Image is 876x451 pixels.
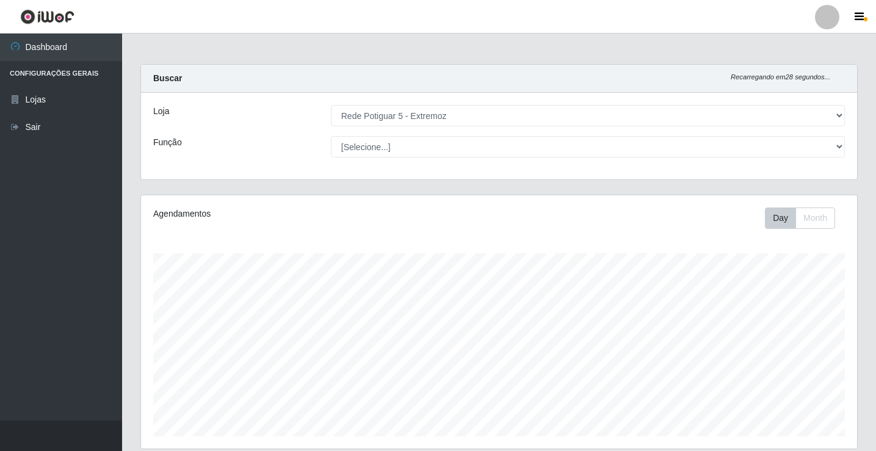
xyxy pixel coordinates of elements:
[731,73,830,81] i: Recarregando em 28 segundos...
[765,207,845,229] div: Toolbar with button groups
[153,207,431,220] div: Agendamentos
[153,136,182,149] label: Função
[765,207,835,229] div: First group
[153,73,182,83] strong: Buscar
[765,207,796,229] button: Day
[795,207,835,229] button: Month
[153,105,169,118] label: Loja
[20,9,74,24] img: CoreUI Logo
